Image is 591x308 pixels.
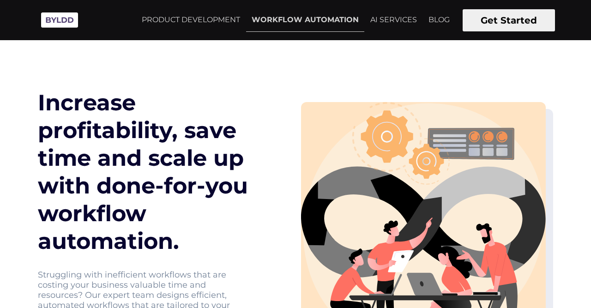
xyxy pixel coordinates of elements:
a: AI SERVICES [365,8,422,31]
a: BLOG [423,8,455,31]
h1: Increase profitability, save time and scale up with done-for-you workflow automation. [38,89,259,255]
a: WORKFLOW AUTOMATION [246,8,364,32]
button: Get Started [463,9,555,31]
a: PRODUCT DEVELOPMENT [136,8,246,31]
img: Byldd - Product Development Company [36,7,83,33]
